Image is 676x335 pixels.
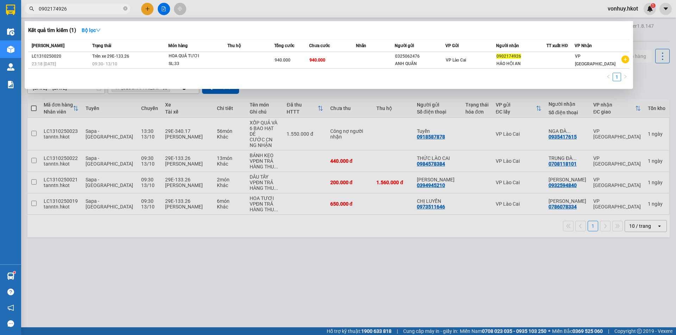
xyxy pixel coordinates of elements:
[92,62,117,66] span: 09:30 - 13/10
[274,43,294,48] span: Tổng cước
[32,53,90,60] div: LC1310250020
[575,43,592,48] span: VP Nhận
[32,62,56,66] span: 23:18 [DATE]
[7,289,14,295] span: question-circle
[395,43,414,48] span: Người gửi
[96,28,101,33] span: down
[169,60,221,68] div: SL: 33
[32,43,64,48] span: [PERSON_NAME]
[82,27,101,33] strong: Bộ lọc
[13,271,15,273] sup: 1
[6,5,15,15] img: logo-vxr
[621,73,630,81] button: right
[123,6,127,11] span: close-circle
[613,73,621,81] a: 1
[168,43,188,48] span: Món hàng
[356,43,366,48] span: Nhãn
[309,43,330,48] span: Chưa cước
[604,73,613,81] button: left
[169,52,221,60] div: HOA QUẢ TƯƠI
[496,43,519,48] span: Người nhận
[309,58,325,63] span: 940.000
[621,73,630,81] li: Next Page
[621,56,629,63] span: plus-circle
[227,43,241,48] span: Thu hộ
[28,27,76,34] h3: Kết quả tìm kiếm ( 1 )
[446,58,466,63] span: VP Lào Cai
[445,43,459,48] span: VP Gửi
[623,75,627,79] span: right
[76,25,106,36] button: Bộ lọcdown
[395,53,445,60] div: 0325062476
[606,75,611,79] span: left
[92,54,129,59] span: Trên xe 29E-133.26
[395,60,445,67] div: ANH QUÂN
[7,46,14,53] img: warehouse-icon
[546,43,568,48] span: TT xuất HĐ
[275,58,290,63] span: 940.000
[92,43,111,48] span: Trạng thái
[7,28,14,36] img: warehouse-icon
[7,320,14,327] span: message
[123,6,127,12] span: close-circle
[7,304,14,311] span: notification
[575,54,615,66] span: VP [GEOGRAPHIC_DATA]
[7,63,14,71] img: warehouse-icon
[604,73,613,81] li: Previous Page
[7,272,14,280] img: warehouse-icon
[496,54,521,59] span: 0902174926
[7,81,14,88] img: solution-icon
[39,5,122,13] input: Tìm tên, số ĐT hoặc mã đơn
[29,6,34,11] span: search
[496,60,546,67] div: HẢO HỘI AN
